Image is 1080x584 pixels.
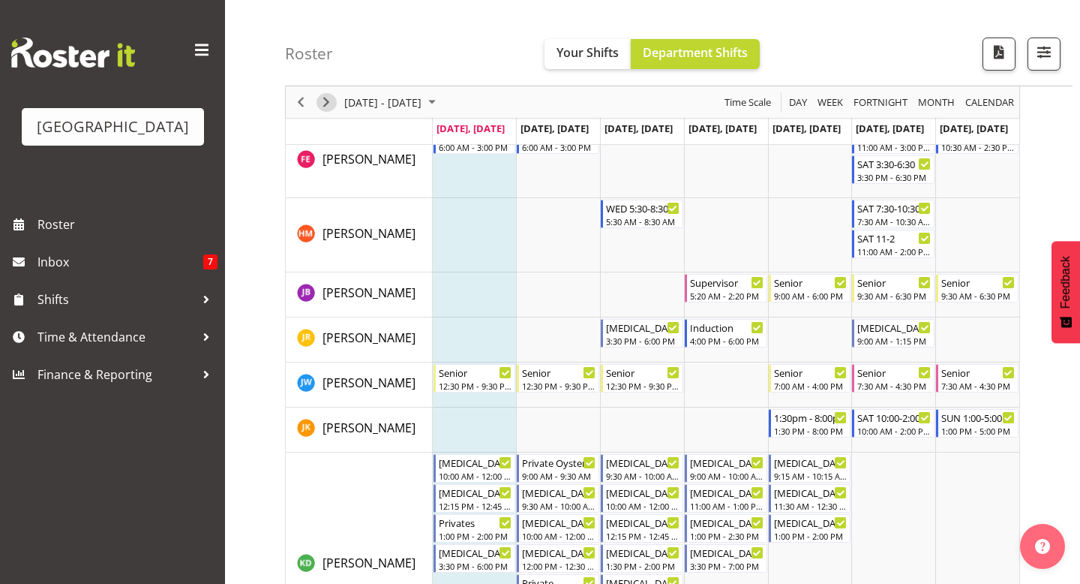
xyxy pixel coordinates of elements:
[606,215,679,227] div: 5:30 AM - 8:30 AM
[774,380,847,392] div: 7:00 AM - 4:00 PM
[433,364,516,393] div: Jason Wong"s event - Senior Begin From Monday, September 1, 2025 at 12:30:00 PM GMT+12:00 Ends At...
[774,425,847,437] div: 1:30 PM - 8:00 PM
[774,485,847,500] div: [MEDICAL_DATA] SBHS (boys)
[322,420,415,436] span: [PERSON_NAME]
[941,365,1015,380] div: Senior
[286,363,433,408] td: Jason Wong resource
[857,410,931,425] div: SAT 10:00-2:00
[857,275,931,290] div: Senior
[606,200,679,215] div: WED 5:30-8:30
[439,560,512,572] div: 3:30 PM - 6:00 PM
[313,86,339,118] div: Next
[857,200,931,215] div: SAT 7:30-10:30
[936,274,1018,303] div: Jack Bailey"s event - Senior Begin From Sunday, September 7, 2025 at 9:30:00 AM GMT+12:00 Ends At...
[857,141,931,153] div: 11:00 AM - 3:00 PM
[517,514,599,543] div: Kaelah Dondero"s event - T3 Babies Begin From Tuesday, September 2, 2025 at 10:00:00 AM GMT+12:00...
[690,455,763,470] div: [MEDICAL_DATA] SOUTHLAND GIRLS (2)
[11,38,135,68] img: Rosterit website logo
[522,365,595,380] div: Senior
[522,455,595,470] div: Private Oysters
[322,419,415,437] a: [PERSON_NAME]
[857,290,931,302] div: 9:30 AM - 6:30 PM
[690,560,763,572] div: 3:30 PM - 7:00 PM
[606,320,679,335] div: [MEDICAL_DATA] Crayfish
[685,544,767,573] div: Kaelah Dondero"s event - T3 Yep/Cray Begin From Thursday, September 4, 2025 at 3:30:00 PM GMT+12:...
[852,409,934,438] div: Joshua Keen"s event - SAT 10:00-2:00 Begin From Saturday, September 6, 2025 at 10:00:00 AM GMT+12...
[857,230,931,245] div: SAT 11-2
[522,515,595,530] div: [MEDICAL_DATA] Babies
[436,122,505,135] span: [DATE], [DATE]
[722,93,774,112] button: Time Scale
[601,319,683,348] div: Jasika Rohloff"s event - T3 Crayfish Begin From Wednesday, September 3, 2025 at 3:30:00 PM GMT+12...
[852,364,934,393] div: Jason Wong"s event - Senior Begin From Saturday, September 6, 2025 at 7:30:00 AM GMT+12:00 Ends A...
[857,365,931,380] div: Senior
[522,500,595,512] div: 9:30 AM - 10:00 AM
[520,122,589,135] span: [DATE], [DATE]
[606,560,679,572] div: 1:30 PM - 2:00 PM
[774,290,847,302] div: 9:00 AM - 6:00 PM
[851,93,910,112] button: Fortnight
[964,93,1015,112] span: calendar
[936,364,1018,393] div: Jason Wong"s event - Senior Begin From Sunday, September 7, 2025 at 7:30:00 AM GMT+12:00 Ends At ...
[601,514,683,543] div: Kaelah Dondero"s event - T3 Private Seals Begin From Wednesday, September 3, 2025 at 12:15:00 PM ...
[37,116,189,138] div: [GEOGRAPHIC_DATA]
[856,122,924,135] span: [DATE], [DATE]
[685,454,767,483] div: Kaelah Dondero"s event - T3 SOUTHLAND GIRLS (2) Begin From Thursday, September 4, 2025 at 9:00:00...
[439,365,512,380] div: Senior
[774,515,847,530] div: [MEDICAL_DATA] AURORA
[769,274,851,303] div: Jack Bailey"s event - Senior Begin From Friday, September 5, 2025 at 9:00:00 AM GMT+12:00 Ends At...
[322,554,415,572] a: [PERSON_NAME]
[322,330,415,346] span: [PERSON_NAME]
[433,484,516,513] div: Kaelah Dondero"s event - T3 Privates Begin From Monday, September 1, 2025 at 12:15:00 PM GMT+12:0...
[685,319,767,348] div: Jasika Rohloff"s event - Induction Begin From Thursday, September 4, 2025 at 4:00:00 PM GMT+12:00...
[439,455,512,470] div: [MEDICAL_DATA] Babies
[37,213,217,236] span: Roster
[606,515,679,530] div: [MEDICAL_DATA] Private Seals
[285,45,333,62] h4: Roster
[439,485,512,500] div: [MEDICAL_DATA] Privates
[433,544,516,573] div: Kaelah Dondero"s event - T3 Crayfish Begin From Monday, September 1, 2025 at 3:30:00 PM GMT+12:00...
[322,375,415,391] span: [PERSON_NAME]
[522,141,595,153] div: 6:00 AM - 3:00 PM
[517,484,599,513] div: Kaelah Dondero"s event - T3 Pipi's (20mins) Begin From Tuesday, September 2, 2025 at 9:30:00 AM G...
[857,380,931,392] div: 7:30 AM - 4:30 PM
[439,500,512,512] div: 12:15 PM - 12:45 PM
[606,335,679,347] div: 3:30 PM - 6:00 PM
[685,514,767,543] div: Kaelah Dondero"s event - T3 MIDDLE SCHOOL (2) Begin From Thursday, September 4, 2025 at 1:00:00 P...
[685,484,767,513] div: Kaelah Dondero"s event - T3 TE KURA Begin From Thursday, September 4, 2025 at 11:00:00 AM GMT+12:...
[286,198,433,272] td: Hamish McKenzie resource
[769,364,851,393] div: Jason Wong"s event - Senior Begin From Friday, September 5, 2025 at 7:00:00 AM GMT+12:00 Ends At ...
[690,335,763,347] div: 4:00 PM - 6:00 PM
[522,530,595,542] div: 10:00 AM - 12:00 PM
[439,141,512,153] div: 6:00 AM - 3:00 PM
[544,39,631,69] button: Your Shifts
[852,274,934,303] div: Jack Bailey"s event - Senior Begin From Saturday, September 6, 2025 at 9:30:00 AM GMT+12:00 Ends ...
[286,272,433,318] td: Jack Bailey resource
[522,485,595,500] div: [MEDICAL_DATA] Pipi's (20mins)
[1035,539,1050,554] img: help-xxl-2.png
[690,320,763,335] div: Induction
[690,470,763,482] div: 9:00 AM - 10:00 AM
[606,455,679,470] div: [MEDICAL_DATA] Private
[690,530,763,542] div: 1:00 PM - 2:30 PM
[774,275,847,290] div: Senior
[941,141,1015,153] div: 10:30 AM - 2:30 PM
[916,93,958,112] button: Timeline Month
[1027,38,1060,71] button: Filter Shifts
[322,150,415,168] a: [PERSON_NAME]
[690,290,763,302] div: 5:20 AM - 2:20 PM
[439,380,512,392] div: 12:30 PM - 9:30 PM
[852,155,934,184] div: Finn Edwards"s event - SAT 3:30-6:30 Begin From Saturday, September 6, 2025 at 3:30:00 PM GMT+12:...
[556,44,619,61] span: Your Shifts
[37,326,195,348] span: Time & Attendance
[857,215,931,227] div: 7:30 AM - 10:30 AM
[601,544,683,573] div: Kaelah Dondero"s event - T3 Private YEP Begin From Wednesday, September 3, 2025 at 1:30:00 PM GMT...
[787,93,808,112] span: Day
[685,274,767,303] div: Jack Bailey"s event - Supervisor Begin From Thursday, September 4, 2025 at 5:20:00 AM GMT+12:00 E...
[857,156,931,171] div: SAT 3:30-6:30
[322,151,415,167] span: [PERSON_NAME]
[522,380,595,392] div: 12:30 PM - 9:30 PM
[601,200,683,228] div: Hamish McKenzie"s event - WED 5:30-8:30 Begin From Wednesday, September 3, 2025 at 5:30:00 AM GMT...
[916,93,956,112] span: Month
[941,290,1015,302] div: 9:30 AM - 6:30 PM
